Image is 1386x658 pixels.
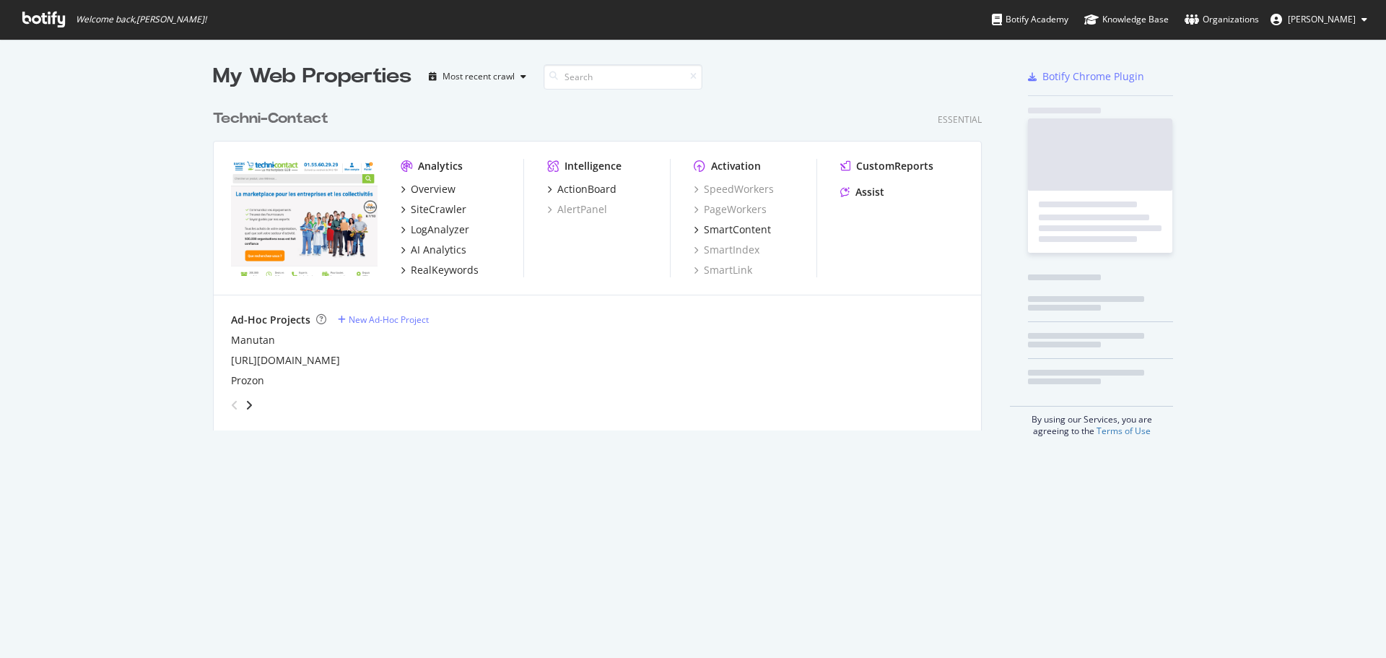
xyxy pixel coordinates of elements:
[401,202,466,217] a: SiteCrawler
[231,313,310,327] div: Ad-Hoc Projects
[213,108,334,129] a: Techni-Contact
[855,185,884,199] div: Assist
[1097,425,1151,437] a: Terms of Use
[244,398,254,412] div: angle-right
[544,64,702,90] input: Search
[1288,13,1356,25] span: Tristan HENRY-GREARD
[411,202,466,217] div: SiteCrawler
[349,313,429,326] div: New Ad-Hoc Project
[401,263,479,277] a: RealKeywords
[76,14,206,25] span: Welcome back, [PERSON_NAME] !
[1084,12,1169,27] div: Knowledge Base
[213,91,993,430] div: grid
[704,222,771,237] div: SmartContent
[694,263,752,277] a: SmartLink
[547,182,616,196] a: ActionBoard
[1028,69,1144,84] a: Botify Chrome Plugin
[213,108,328,129] div: Techni-Contact
[411,243,466,257] div: AI Analytics
[694,243,759,257] a: SmartIndex
[1259,8,1379,31] button: [PERSON_NAME]
[411,182,456,196] div: Overview
[338,313,429,326] a: New Ad-Hoc Project
[443,72,515,81] div: Most recent crawl
[711,159,761,173] div: Activation
[401,243,466,257] a: AI Analytics
[557,182,616,196] div: ActionBoard
[418,159,463,173] div: Analytics
[411,263,479,277] div: RealKeywords
[840,185,884,199] a: Assist
[565,159,622,173] div: Intelligence
[1185,12,1259,27] div: Organizations
[938,113,982,126] div: Essential
[423,65,532,88] button: Most recent crawl
[840,159,933,173] a: CustomReports
[401,182,456,196] a: Overview
[231,353,340,368] a: [URL][DOMAIN_NAME]
[1010,406,1173,437] div: By using our Services, you are agreeing to the
[231,333,275,347] a: Manutan
[547,202,607,217] a: AlertPanel
[213,62,411,91] div: My Web Properties
[694,202,767,217] a: PageWorkers
[411,222,469,237] div: LogAnalyzer
[856,159,933,173] div: CustomReports
[231,373,264,388] a: Prozon
[401,222,469,237] a: LogAnalyzer
[225,394,244,417] div: angle-left
[694,222,771,237] a: SmartContent
[694,182,774,196] a: SpeedWorkers
[231,159,378,276] img: techni-contact.com
[992,12,1068,27] div: Botify Academy
[1042,69,1144,84] div: Botify Chrome Plugin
